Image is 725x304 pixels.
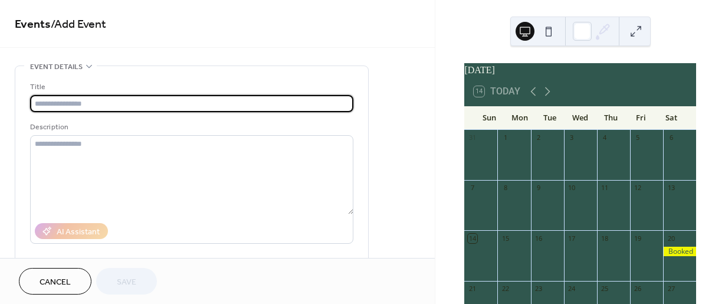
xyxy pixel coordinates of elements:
[474,106,504,130] div: Sun
[667,285,675,293] div: 27
[667,133,675,142] div: 6
[501,184,510,192] div: 8
[51,13,106,36] span: / Add Event
[534,234,543,243] div: 16
[501,234,510,243] div: 15
[19,268,91,295] button: Cancel
[534,133,543,142] div: 2
[601,234,609,243] div: 18
[601,285,609,293] div: 25
[567,133,576,142] div: 3
[626,106,657,130] div: Fri
[634,184,642,192] div: 12
[30,81,351,93] div: Title
[667,234,675,243] div: 20
[468,234,477,243] div: 14
[534,184,543,192] div: 9
[30,121,351,133] div: Description
[663,247,696,257] div: Booked
[567,285,576,293] div: 24
[468,184,477,192] div: 7
[656,106,687,130] div: Sat
[468,133,477,142] div: 31
[634,234,642,243] div: 19
[534,285,543,293] div: 23
[634,133,642,142] div: 5
[567,234,576,243] div: 17
[667,184,675,192] div: 13
[534,106,565,130] div: Tue
[464,63,696,77] div: [DATE]
[15,13,51,36] a: Events
[504,106,535,130] div: Mon
[30,61,83,73] span: Event details
[501,285,510,293] div: 22
[601,184,609,192] div: 11
[468,285,477,293] div: 21
[601,133,609,142] div: 4
[40,276,71,289] span: Cancel
[501,133,510,142] div: 1
[567,184,576,192] div: 10
[565,106,596,130] div: Wed
[634,285,642,293] div: 26
[595,106,626,130] div: Thu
